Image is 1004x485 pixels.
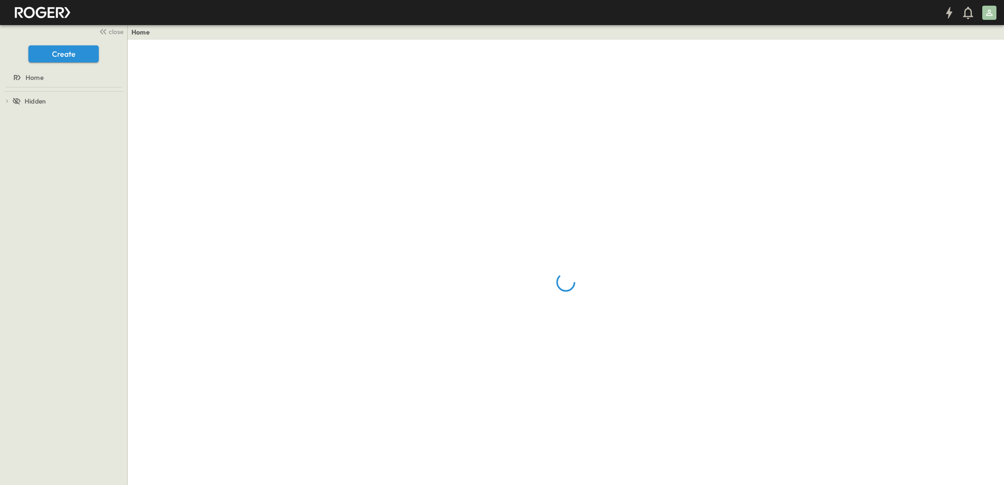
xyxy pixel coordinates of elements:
button: close [95,25,125,38]
nav: breadcrumbs [131,27,156,37]
span: Hidden [25,96,46,106]
span: Home [26,73,43,82]
a: Home [131,27,150,37]
span: close [109,27,123,36]
button: Create [28,45,99,62]
a: Home [2,71,123,84]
